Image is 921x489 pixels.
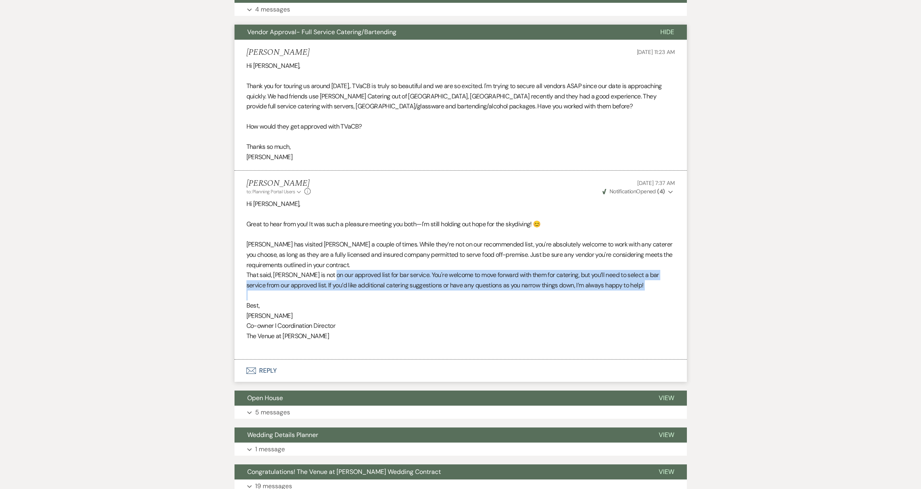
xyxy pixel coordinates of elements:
[246,331,675,341] p: The Venue at [PERSON_NAME]
[659,468,674,476] span: View
[659,394,674,402] span: View
[235,3,687,16] button: 4 messages
[610,188,636,195] span: Notification
[246,81,675,112] p: Thank you for touring us around [DATE],. TVaCB is truly so beautiful and we are so excited. I'm t...
[246,48,310,58] h5: [PERSON_NAME]
[659,431,674,439] span: View
[255,407,290,418] p: 5 messages
[646,464,687,479] button: View
[246,188,303,195] button: to: Planning Portal Users
[247,394,283,402] span: Open House
[246,321,675,331] p: Co-owner I Coordination Director
[255,444,285,454] p: 1 message
[247,468,441,476] span: Congratulations! The Venue at [PERSON_NAME] Wedding Contract
[646,427,687,443] button: View
[246,61,675,71] p: Hi [PERSON_NAME],
[246,239,675,270] p: [PERSON_NAME] has visited [PERSON_NAME] a couple of times. While they’re not on our recommended l...
[235,406,687,419] button: 5 messages
[637,179,675,187] span: [DATE] 7:37 AM
[235,360,687,382] button: Reply
[657,188,665,195] strong: ( 4 )
[246,142,675,152] p: Thanks so much,
[648,25,687,40] button: Hide
[660,28,674,36] span: Hide
[246,199,675,209] p: Hi [PERSON_NAME],
[601,187,675,196] button: NotificationOpened (4)
[247,28,396,36] span: Vendor Approval- Full Service Catering/Bartending
[602,188,665,195] span: Opened
[246,219,675,229] p: Great to hear from you! It was such a pleasure meeting you both—I'm still holding out hope for th...
[235,464,646,479] button: Congratulations! The Venue at [PERSON_NAME] Wedding Contract
[235,427,646,443] button: Wedding Details Planner
[247,431,318,439] span: Wedding Details Planner
[235,25,648,40] button: Vendor Approval- Full Service Catering/Bartending
[246,179,311,189] h5: [PERSON_NAME]
[646,391,687,406] button: View
[246,189,295,195] span: to: Planning Portal Users
[246,121,675,132] p: How would they get approved with TVaCB?
[255,4,290,15] p: 4 messages
[246,152,675,162] p: [PERSON_NAME]
[246,300,675,311] p: Best,
[235,391,646,406] button: Open House
[637,48,675,56] span: [DATE] 11:23 AM
[246,270,675,290] p: That said, [PERSON_NAME] is not on our approved list for bar service. You're welcome to move forw...
[235,443,687,456] button: 1 message
[246,311,675,321] p: [PERSON_NAME]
